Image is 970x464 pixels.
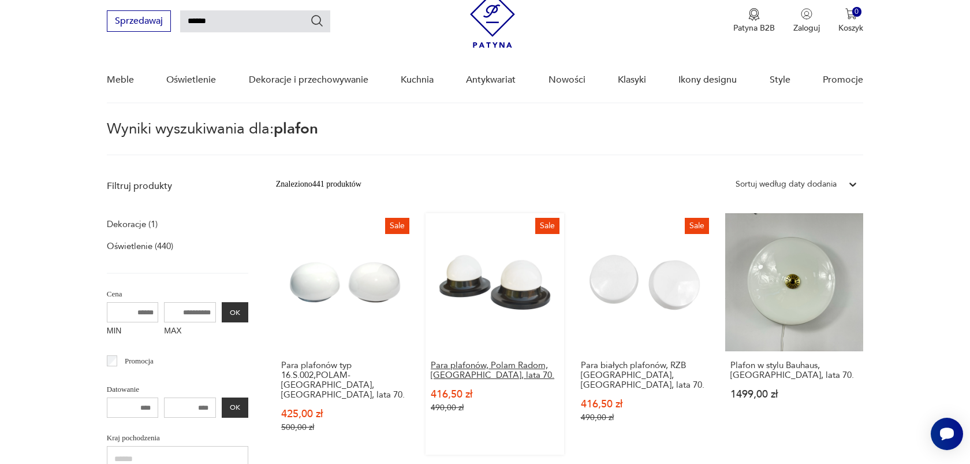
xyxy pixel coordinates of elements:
a: Oświetlenie [166,58,216,102]
button: 0Koszyk [838,8,863,34]
label: MIN [107,322,159,341]
a: Plafon w stylu Bauhaus, Niemcy, lata 70.Plafon w stylu Bauhaus, [GEOGRAPHIC_DATA], lata 70.1499,0... [725,213,863,455]
div: Sortuj według daty dodania [736,178,837,191]
a: SalePara białych plafonów, RZB Bamberg, Niemcy, lata 70.Para białych plafonów, RZB [GEOGRAPHIC_DA... [576,213,714,455]
span: plafon [274,118,318,139]
a: Kuchnia [401,58,434,102]
p: 416,50 zł [581,399,708,409]
button: OK [222,398,248,418]
h3: Para białych plafonów, RZB [GEOGRAPHIC_DATA], [GEOGRAPHIC_DATA], lata 70. [581,361,708,390]
p: 1499,00 zł [730,389,858,399]
h3: Para plafonów typ 16.S.002,POLAM-[GEOGRAPHIC_DATA], [GEOGRAPHIC_DATA], lata 70. [281,361,409,400]
p: Cena [107,288,248,300]
p: Wyniki wyszukiwania dla: [107,122,863,155]
div: 0 [852,7,862,17]
iframe: Smartsupp widget button [931,418,963,450]
img: Ikonka użytkownika [801,8,812,20]
a: Nowości [549,58,585,102]
a: Oświetlenie (440) [107,238,173,254]
button: Szukaj [310,14,324,28]
p: 490,00 zł [581,413,708,422]
div: Znaleziono 441 produktów [276,178,361,191]
a: Dekoracje (1) [107,216,158,232]
a: Klasyki [618,58,646,102]
p: Kraj pochodzenia [107,432,248,444]
button: Zaloguj [793,8,820,34]
label: MAX [164,322,216,341]
h3: Plafon w stylu Bauhaus, [GEOGRAPHIC_DATA], lata 70. [730,361,858,380]
p: 425,00 zł [281,409,409,419]
a: SalePara plafonów, Polam Radom, Polska, lata 70.Para plafonów, Polam Radom, [GEOGRAPHIC_DATA], la... [426,213,564,455]
a: Ikony designu [678,58,737,102]
button: OK [222,302,248,322]
button: Patyna B2B [733,8,775,34]
a: Sprzedawaj [107,18,171,26]
a: Meble [107,58,134,102]
p: Koszyk [838,23,863,34]
img: Ikona medalu [748,8,760,21]
p: 416,50 zł [431,389,558,399]
p: Promocja [125,355,154,368]
p: Datowanie [107,383,248,396]
p: 500,00 zł [281,422,409,432]
button: Sprzedawaj [107,10,171,32]
a: Ikona medaluPatyna B2B [733,8,775,34]
img: Ikona koszyka [845,8,857,20]
a: Style [770,58,790,102]
h3: Para plafonów, Polam Radom, [GEOGRAPHIC_DATA], lata 70. [431,361,558,380]
p: Zaloguj [793,23,820,34]
p: 490,00 zł [431,403,558,413]
p: Filtruj produkty [107,180,248,192]
a: Dekoracje i przechowywanie [249,58,368,102]
a: Antykwariat [466,58,516,102]
p: Patyna B2B [733,23,775,34]
a: SalePara plafonów typ 16.S.002,POLAM-WILKASY, Polska, lata 70.Para plafonów typ 16.S.002,POLAM-[G... [276,213,414,455]
a: Promocje [823,58,863,102]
